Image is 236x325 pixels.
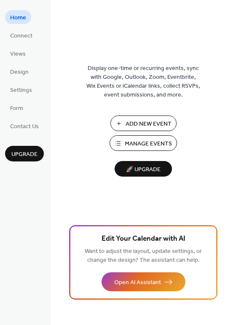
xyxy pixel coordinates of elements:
span: Connect [10,32,32,40]
a: Settings [5,83,37,97]
a: Form [5,101,28,115]
span: Upgrade [11,150,38,159]
span: Edit Your Calendar with AI [102,233,185,245]
a: Contact Us [5,119,44,133]
button: 🚀 Upgrade [115,161,172,177]
button: Manage Events [110,135,177,151]
button: Open AI Assistant [102,272,185,291]
span: Contact Us [10,122,39,131]
span: Want to adjust the layout, update settings, or change the design? The assistant can help. [85,246,202,266]
span: Open AI Assistant [114,278,161,287]
button: Upgrade [5,146,44,161]
span: Add New Event [126,120,172,129]
a: Design [5,64,34,78]
button: Add New Event [110,115,177,131]
a: Views [5,46,31,60]
span: Manage Events [125,140,172,148]
span: Form [10,104,23,113]
span: Settings [10,86,32,95]
a: Connect [5,28,38,42]
a: Home [5,10,31,24]
span: Design [10,68,29,77]
span: Home [10,13,26,22]
span: 🚀 Upgrade [120,164,167,175]
span: Views [10,50,26,59]
span: Display one-time or recurring events, sync with Google, Outlook, Zoom, Eventbrite, Wix Events or ... [86,64,200,99]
